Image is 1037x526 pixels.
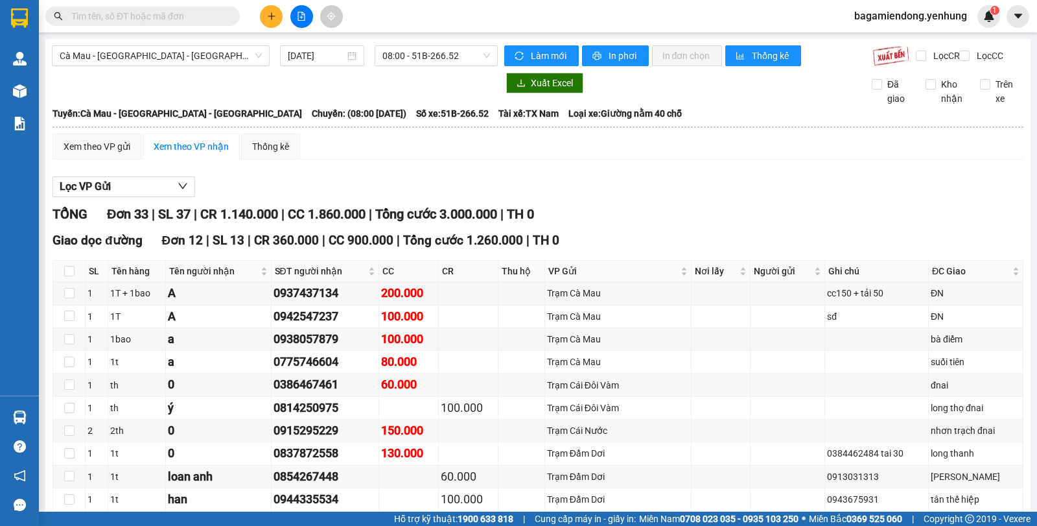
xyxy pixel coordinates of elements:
td: a [166,328,271,351]
div: 0915295229 [274,422,377,440]
span: Nơi lấy [695,264,737,278]
img: 9k= [872,45,909,66]
span: Đơn 33 [107,206,148,222]
td: Trạm Cà Mau [545,351,692,374]
strong: 0708 023 035 - 0935 103 250 [680,514,798,524]
img: warehouse-icon [13,411,27,424]
span: | [523,512,525,526]
td: Trạm Cà Mau [545,305,692,328]
span: Làm mới [531,49,568,63]
td: 0837872558 [272,442,379,465]
th: Tên hàng [108,261,167,282]
span: Hỗ trợ kỹ thuật: [394,512,513,526]
div: 1t [110,355,164,369]
span: | [369,206,372,222]
span: Đơn 12 [162,233,204,248]
td: Trạm Cái Đôi Vàm [545,374,692,396]
button: In đơn chọn [652,45,723,66]
div: 1T + 1bao [110,286,164,300]
div: 1 [87,309,106,324]
span: plus [267,12,276,21]
div: Trạm Cái Đôi Vàm [547,401,689,415]
b: Tuyến: Cà Mau - [GEOGRAPHIC_DATA] - [GEOGRAPHIC_DATA] [52,108,302,119]
div: ĐN [931,286,1021,300]
td: Trạm Cà Mau [545,328,692,351]
td: a [166,351,271,374]
span: SĐT người nhận [275,264,366,278]
th: Ghi chú [825,261,929,282]
button: syncLàm mới [504,45,579,66]
td: Trạm Cái Nước [545,420,692,442]
div: Trạm Đầm Dơi [547,446,689,460]
span: | [526,233,530,248]
div: Trạm Cà Mau [547,309,689,324]
td: Trạm Đầm Dơi [545,488,692,511]
div: Trạm Đầm Dơi [547,470,689,484]
td: 0942547237 [272,305,379,328]
span: CC 900.000 [329,233,393,248]
div: A [168,307,268,326]
span: | [194,206,197,222]
button: plus [260,5,283,28]
td: ý [166,397,271,420]
div: 0944335534 [274,490,377,508]
td: 0775746604 [272,351,379,374]
div: Trạm Cái Đôi Vàm [547,378,689,392]
span: Thống kê [752,49,791,63]
span: Số xe: 51B-266.52 [416,106,489,121]
div: th [110,378,164,392]
td: Trạm Đầm Dơi [545,466,692,488]
span: Cà Mau - Sài Gòn - Đồng Nai [60,46,262,66]
span: TH 0 [507,206,534,222]
td: 0814250975 [272,397,379,420]
div: long thọ đnai [931,401,1021,415]
div: a [168,330,268,348]
span: Giao dọc đường [52,233,143,248]
td: Trạm Đầm Dơi [545,442,692,465]
span: notification [14,470,26,482]
div: 1 [87,446,106,460]
span: bar-chart [736,51,747,62]
div: 1 [87,470,106,484]
span: Lọc CR [928,49,962,63]
div: 2th [110,424,164,438]
input: Tìm tên, số ĐT hoặc mã đơn [71,9,224,23]
td: A [166,282,271,305]
div: loan anh [168,468,268,486]
div: 2 [87,424,106,438]
span: caret-down [1012,10,1024,22]
span: | [206,233,209,248]
td: 0386467461 [272,374,379,396]
button: bar-chartThống kê [725,45,801,66]
span: down [178,181,188,191]
span: | [322,233,325,248]
div: 0937437134 [274,284,377,302]
th: CR [439,261,498,282]
span: | [500,206,504,222]
span: Xuất Excel [531,76,573,90]
div: 100.000 [381,307,436,326]
img: warehouse-icon [13,52,27,66]
td: 0 [166,442,271,465]
span: Kho nhận [936,77,970,106]
span: VP Gửi [548,264,678,278]
div: 1bao [110,332,164,346]
span: Miền Nam [639,512,798,526]
div: Trạm Cà Mau [547,286,689,300]
div: A [168,284,268,302]
img: icon-new-feature [983,10,995,22]
div: 0384462484 tai 30 [827,446,926,460]
div: tân thế hiệp [931,492,1021,507]
span: CC 1.860.000 [288,206,366,222]
div: 130.000 [381,444,436,462]
div: 60.000 [381,376,436,394]
div: 1 [87,286,106,300]
span: Tài xế: TX Nam [498,106,559,121]
div: 100.000 [441,399,496,417]
span: Lọc CC [972,49,1005,63]
span: Miền Bắc [809,512,902,526]
img: solution-icon [13,117,27,130]
div: 200.000 [381,284,436,302]
span: 08:00 - 51B-266.52 [382,46,489,66]
td: 0938057879 [272,328,379,351]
